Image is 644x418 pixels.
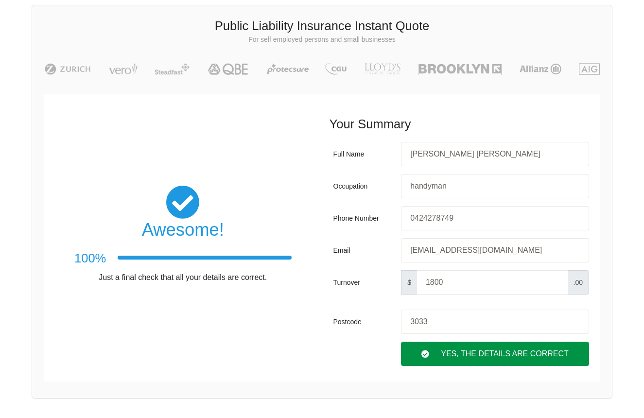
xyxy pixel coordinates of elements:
div: Occupation [333,174,398,198]
h2: Awesome! [74,219,292,241]
input: Your email [401,238,589,262]
div: Turnover [333,270,398,295]
img: Brooklyn | Public Liability Insurance [415,63,505,75]
input: Your occupation [401,174,589,198]
img: LLOYD's | Public Liability Insurance [359,63,406,75]
p: Just a final check that all your details are correct. [74,272,292,283]
img: Steadfast | Public Liability Insurance [151,63,193,75]
input: Your postcode [401,310,589,334]
img: QBE | Public Liability Insurance [202,63,255,75]
div: Email [333,238,398,262]
div: Full Name [333,142,398,166]
div: Phone Number [333,206,398,230]
img: AIG | Public Liability Insurance [575,63,604,75]
input: Your turnover [417,270,568,295]
img: Vero | Public Liability Insurance [104,63,142,75]
img: Protecsure | Public Liability Insurance [263,63,313,75]
span: .00 [567,270,589,295]
h3: 100% [74,250,106,267]
input: Your phone number, eg: +61xxxxxxxxxx / 0xxxxxxxxx [401,206,589,230]
div: Postcode [333,310,398,334]
img: CGU | Public Liability Insurance [321,63,350,75]
input: Your first and last names [401,142,589,166]
span: $ [401,270,418,295]
h3: Public Liability Insurance Instant Quote [39,17,605,35]
img: Allianz | Public Liability Insurance [515,63,566,75]
h3: Your Summary [330,116,593,133]
div: Yes, The Details are correct [401,342,589,366]
img: Zurich | Public Liability Insurance [40,63,95,75]
p: For self employed persons and small businesses [39,35,605,45]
